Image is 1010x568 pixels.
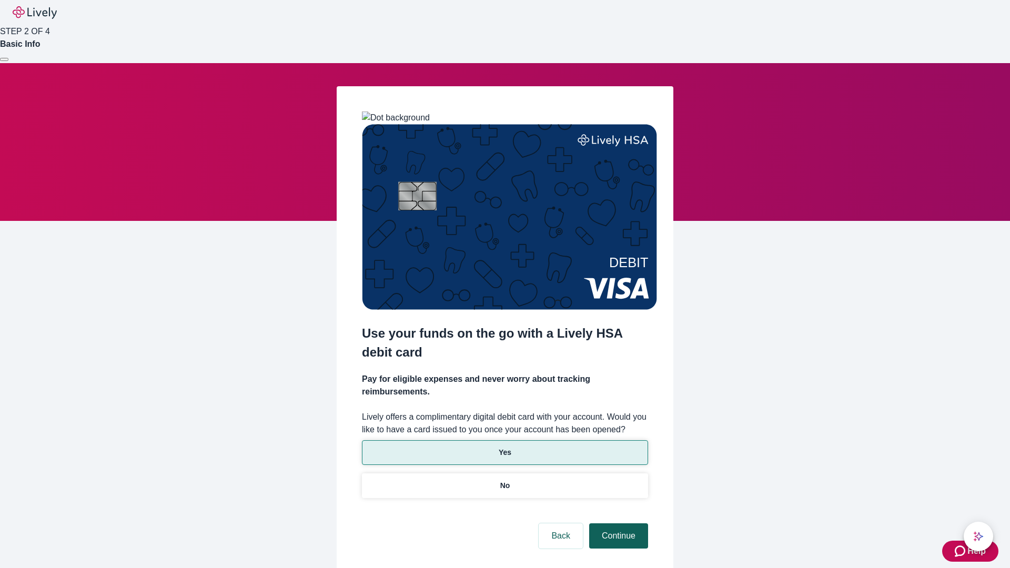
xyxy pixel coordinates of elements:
p: Yes [499,447,511,458]
span: Help [967,545,986,557]
button: chat [964,522,993,551]
img: Lively [13,6,57,19]
p: No [500,480,510,491]
button: No [362,473,648,498]
img: Debit card [362,124,657,310]
button: Back [539,523,583,549]
button: Continue [589,523,648,549]
h2: Use your funds on the go with a Lively HSA debit card [362,324,648,362]
button: Zendesk support iconHelp [942,541,998,562]
svg: Lively AI Assistant [973,531,984,542]
label: Lively offers a complimentary digital debit card with your account. Would you like to have a card... [362,411,648,436]
svg: Zendesk support icon [955,545,967,557]
button: Yes [362,440,648,465]
img: Dot background [362,111,430,124]
h4: Pay for eligible expenses and never worry about tracking reimbursements. [362,373,648,398]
